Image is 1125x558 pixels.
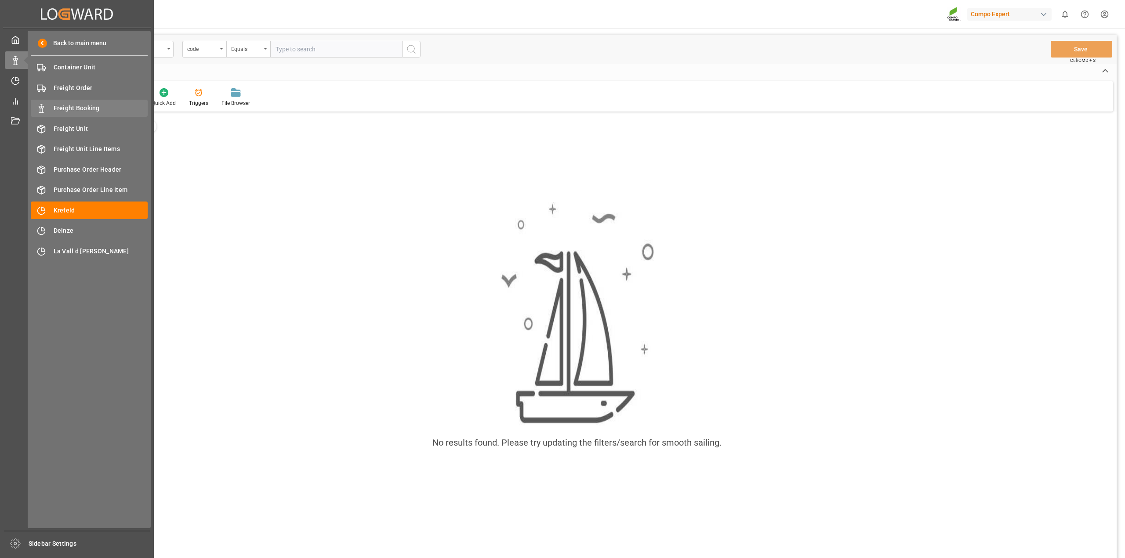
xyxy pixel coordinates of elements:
a: My Reports [5,92,149,109]
a: Freight Unit Line Items [31,140,148,158]
a: My Cockpit [5,31,149,48]
span: Purchase Order Line Item [54,185,148,194]
a: La Vall d [PERSON_NAME] [31,242,148,259]
a: Freight Booking [31,100,148,117]
span: La Vall d [PERSON_NAME] [54,247,148,256]
a: Freight Unit [31,120,148,137]
div: Equals [231,43,261,53]
a: Freight Order [31,79,148,96]
span: Freight Booking [54,104,148,113]
button: search button [402,41,421,58]
span: Ctrl/CMD + S [1070,57,1096,64]
button: show 0 new notifications [1055,4,1075,24]
img: smooth_sailing.jpeg [500,202,654,425]
span: Back to main menu [47,39,106,48]
button: Help Center [1075,4,1095,24]
span: Sidebar Settings [29,539,150,548]
a: Krefeld [31,202,148,219]
div: No results found. Please try updating the filters/search for smooth sailing. [432,436,722,449]
div: Compo Expert [967,8,1052,21]
a: Purchase Order Header [31,161,148,178]
span: Deinze [54,226,148,235]
a: Timeslot Management [5,72,149,89]
span: Freight Unit [54,124,148,133]
img: Screenshot%202023-09-29%20at%2010.02.21.png_1712312052.png [947,7,961,22]
div: code [187,43,217,53]
div: Quick Add [152,99,176,107]
span: Container Unit [54,63,148,72]
span: Freight Unit Line Items [54,144,148,154]
input: Type to search [270,41,402,58]
button: Save [1051,41,1112,58]
a: Purchase Order Line Item [31,181,148,198]
span: Purchase Order Header [54,165,148,174]
button: open menu [226,41,270,58]
a: Deinze [31,222,148,239]
button: open menu [182,41,226,58]
div: Triggers [189,99,208,107]
a: Document Management [5,113,149,130]
span: Krefeld [54,206,148,215]
span: Freight Order [54,83,148,93]
div: File Browser [221,99,250,107]
a: Container Unit [31,59,148,76]
button: Compo Expert [967,6,1055,22]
